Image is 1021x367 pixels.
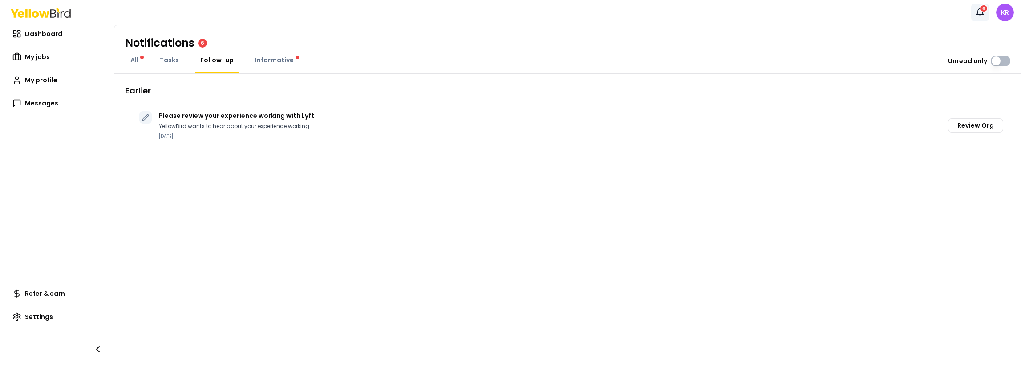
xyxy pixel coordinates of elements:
[125,85,1010,97] h2: Earlier
[125,104,1010,147] div: Please review your experience working with LyftYellowBird wants to hear about your experience wor...
[948,56,987,65] label: Unread only
[25,99,58,108] span: Messages
[7,285,107,302] a: Refer & earn
[200,56,234,65] span: Follow-up
[948,118,1003,133] button: Review Org
[25,312,53,321] span: Settings
[7,48,107,66] a: My jobs
[996,4,1014,21] span: KR
[25,52,50,61] span: My jobs
[159,122,314,131] p: YellowBird wants to hear about your experience working
[125,36,194,50] h1: Notifications
[125,56,144,65] a: All
[130,56,138,65] span: All
[154,56,184,65] a: Tasks
[250,56,299,65] a: Informative
[159,133,314,140] p: [DATE]
[25,29,62,38] span: Dashboard
[198,39,207,48] div: 6
[25,289,65,298] span: Refer & earn
[980,4,988,12] div: 6
[25,76,57,85] span: My profile
[7,94,107,112] a: Messages
[7,71,107,89] a: My profile
[7,308,107,326] a: Settings
[160,56,179,65] span: Tasks
[255,56,294,65] span: Informative
[971,4,989,21] button: 6
[159,111,314,120] p: Please review your experience working with Lyft
[7,25,107,43] a: Dashboard
[195,56,239,65] a: Follow-up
